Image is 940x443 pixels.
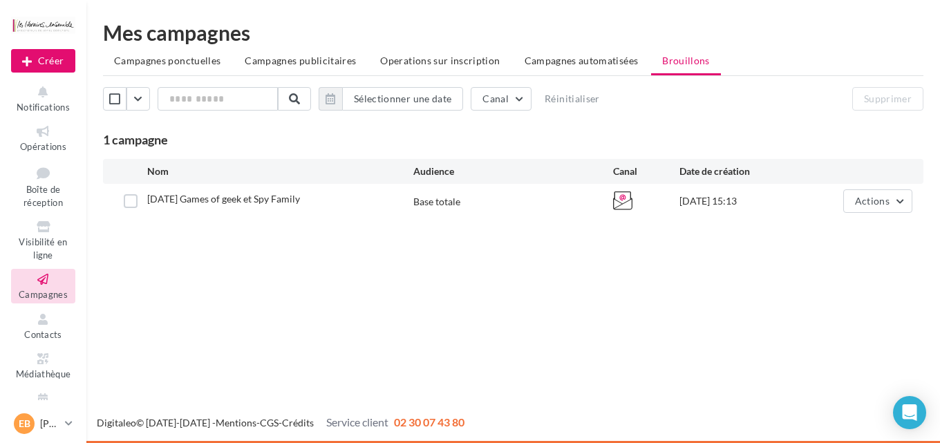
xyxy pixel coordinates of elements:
span: Service client [326,415,388,428]
a: Crédits [282,417,314,428]
a: Digitaleo [97,417,136,428]
div: Nom [147,164,413,178]
a: Visibilité en ligne [11,216,75,263]
span: 20.09.25 Games of geek et Spy Family [147,193,300,205]
a: Contacts [11,309,75,343]
span: © [DATE]-[DATE] - - - [97,417,464,428]
a: Mentions [216,417,256,428]
div: Open Intercom Messenger [893,396,926,429]
span: Campagnes ponctuelles [114,55,220,66]
a: Boîte de réception [11,161,75,211]
span: Médiathèque [16,368,71,379]
div: [DATE] 15:13 [679,194,813,208]
a: CGS [260,417,279,428]
button: Sélectionner une date [319,87,463,111]
span: 02 30 07 43 80 [394,415,464,428]
button: Réinitialiser [539,91,605,107]
span: Visibilité en ligne [19,236,67,261]
div: Base totale [413,195,460,209]
span: Actions [855,195,890,207]
a: Médiathèque [11,348,75,382]
span: EB [19,417,30,431]
a: Opérations [11,121,75,155]
button: Sélectionner une date [342,87,463,111]
button: Notifications [11,82,75,115]
button: Canal [471,87,532,111]
div: Canal [613,164,679,178]
div: Mes campagnes [103,22,923,43]
span: Notifications [17,102,70,113]
a: Campagnes [11,269,75,303]
button: Créer [11,49,75,73]
button: Supprimer [852,87,923,111]
a: Calendrier [11,388,75,422]
div: Date de création [679,164,813,178]
span: Campagnes [19,289,68,300]
div: Audience [413,164,613,178]
div: Nouvelle campagne [11,49,75,73]
p: [PERSON_NAME] [40,417,59,431]
span: Boîte de réception [23,184,63,208]
button: Actions [843,189,912,213]
span: 1 campagne [103,132,168,147]
span: Opérations [20,141,66,152]
span: Operations sur inscription [380,55,500,66]
span: Contacts [24,329,62,340]
span: Campagnes publicitaires [245,55,356,66]
a: EB [PERSON_NAME] [11,411,75,437]
span: Campagnes automatisées [525,55,639,66]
